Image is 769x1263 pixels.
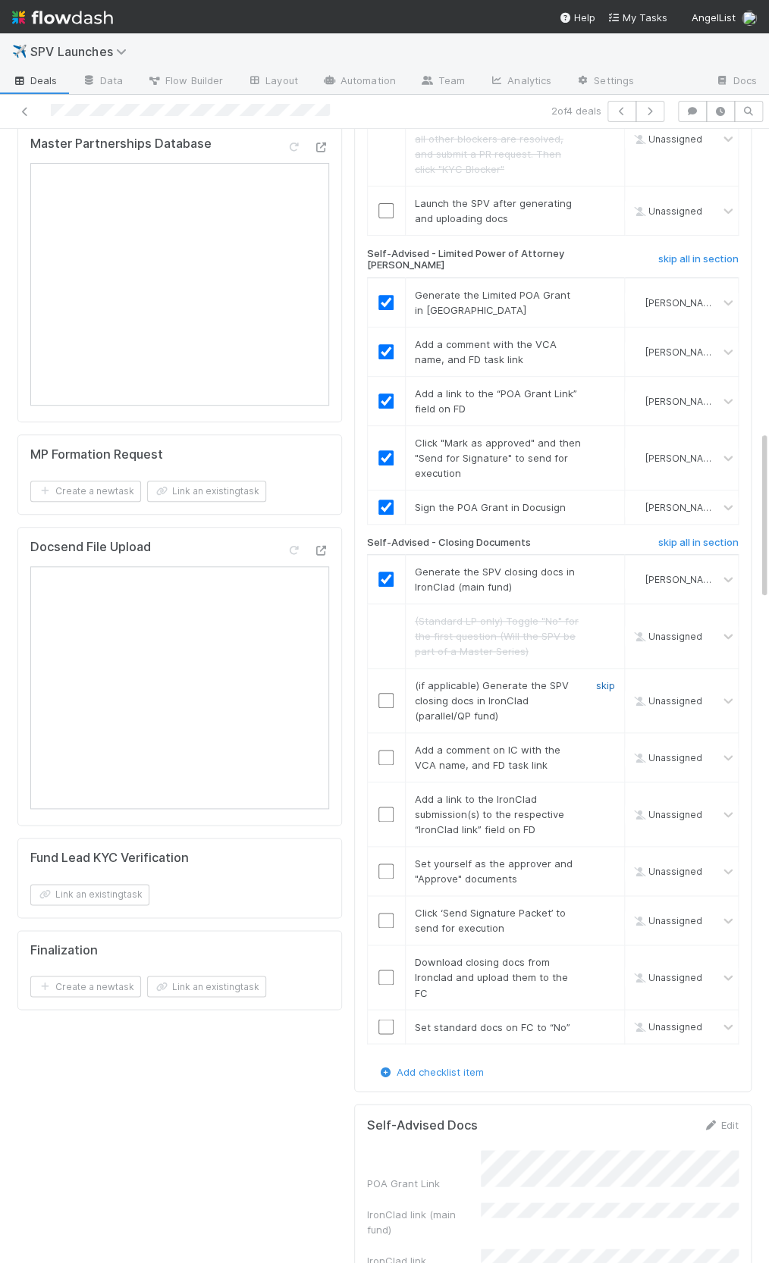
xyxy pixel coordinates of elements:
[631,452,643,464] img: avatar_04f2f553-352a-453f-b9fb-c6074dc60769.png
[415,566,575,593] span: Generate the SPV closing docs in IronClad (main fund)
[415,437,581,479] span: Click "Mark as approved" and then "Send for Signature" to send for execution
[30,481,141,502] button: Create a newtask
[607,11,667,24] span: My Tasks
[367,1206,481,1236] div: IronClad link (main fund)
[147,976,266,997] button: Link an existingtask
[310,70,408,94] a: Automation
[658,253,739,271] a: skip all in section
[631,346,643,358] img: avatar_04f2f553-352a-453f-b9fb-c6074dc60769.png
[367,537,531,549] h6: Self-Advised - Closing Documents
[12,45,27,58] span: ✈️
[415,857,573,885] span: Set yourself as the approver and "Approve" documents
[12,73,58,88] span: Deals
[630,752,702,763] span: Unassigned
[645,502,720,513] span: [PERSON_NAME]
[415,197,572,224] span: Launch the SPV after generating and uploading docs
[415,907,566,934] span: Click ‘Send Signature Packet’ to send for execution
[30,136,212,152] h5: Master Partnerships Database
[367,1117,478,1133] h5: Self-Advised Docs
[630,972,702,983] span: Unassigned
[645,346,720,358] span: [PERSON_NAME]
[630,809,702,820] span: Unassigned
[415,338,557,365] span: Add a comment with the VCA name, and FD task link
[30,447,163,462] h5: MP Formation Request
[235,70,310,94] a: Layout
[147,73,223,88] span: Flow Builder
[12,5,113,30] img: logo-inverted-e16ddd16eac7371096b0.svg
[415,102,577,175] span: If the KYC blocker appears: ensure there is a linked KYC task, all other blockers are resolved, a...
[692,11,736,24] span: AngelList
[415,744,560,771] span: Add a comment on IC with the VCA name, and FD task link
[631,296,643,309] img: avatar_04f2f553-352a-453f-b9fb-c6074dc60769.png
[30,976,141,997] button: Create a newtask
[367,1175,481,1190] div: POA Grant Link
[551,103,601,118] span: 2 of 4 deals
[742,11,757,26] img: avatar_04f2f553-352a-453f-b9fb-c6074dc60769.png
[703,70,769,94] a: Docs
[415,793,564,835] span: Add a link to the IronClad submission(s) to the respective “IronClad link” field on FD
[658,537,739,549] h6: skip all in section
[30,540,151,555] h5: Docsend File Upload
[378,1065,484,1077] a: Add checklist item
[630,133,702,144] span: Unassigned
[415,387,577,415] span: Add a link to the “POA Grant Link” field on FD
[607,10,667,25] a: My Tasks
[658,537,739,555] a: skip all in section
[645,297,720,309] span: [PERSON_NAME]
[703,1118,739,1130] a: Edit
[415,289,570,316] span: Generate the Limited POA Grant in [GEOGRAPHIC_DATA]
[563,70,646,94] a: Settings
[415,501,566,513] span: Sign the POA Grant in Docusign
[596,679,615,691] a: skip
[70,70,135,94] a: Data
[630,866,702,877] span: Unassigned
[645,574,720,585] span: [PERSON_NAME]
[30,943,98,958] h5: Finalization
[30,44,134,59] span: SPV Launches
[630,1021,702,1033] span: Unassigned
[477,70,563,94] a: Analytics
[631,395,643,407] img: avatar_04f2f553-352a-453f-b9fb-c6074dc60769.png
[631,573,643,585] img: avatar_04f2f553-352a-453f-b9fb-c6074dc60769.png
[645,453,720,464] span: [PERSON_NAME]
[630,205,702,216] span: Unassigned
[415,615,579,657] span: (Standard LP only) Toggle "No" for the first question (Will the SPV be part of a Master Series)
[658,253,739,265] h6: skip all in section
[630,695,702,707] span: Unassigned
[30,884,149,905] button: Link an existingtask
[415,956,568,998] span: Download closing docs from Ironclad and upload them to the FC
[630,631,702,642] span: Unassigned
[147,481,266,502] button: Link an existingtask
[367,248,607,271] h6: Self-Advised - Limited Power of Attorney [PERSON_NAME]
[645,396,720,407] span: [PERSON_NAME]
[631,501,643,513] img: avatar_04f2f553-352a-453f-b9fb-c6074dc60769.png
[559,10,595,25] div: Help
[408,70,477,94] a: Team
[415,1020,570,1033] span: Set standard docs on FC to “No”
[30,851,189,866] h5: Fund Lead KYC Verification
[630,915,702,926] span: Unassigned
[135,70,235,94] a: Flow Builder
[415,679,569,722] span: (if applicable) Generate the SPV closing docs in IronClad (parallel/QP fund)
